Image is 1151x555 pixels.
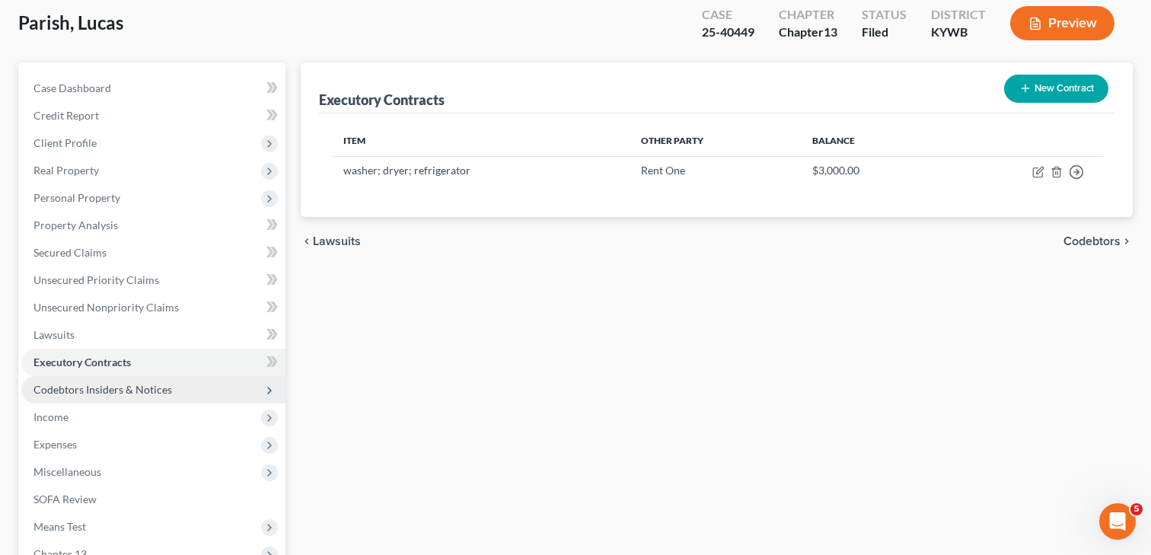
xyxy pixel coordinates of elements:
button: New Contract [1004,75,1108,103]
td: $3,000.00 [800,156,941,186]
th: Balance [800,126,941,156]
span: Codebtors Insiders & Notices [33,383,172,396]
span: Unsecured Priority Claims [33,273,159,286]
span: Expenses [33,438,77,451]
span: Executory Contracts [33,356,131,368]
span: Parish, Lucas [18,11,123,33]
span: Unsecured Nonpriority Claims [33,301,179,314]
div: District [931,6,986,24]
th: Item [331,126,629,156]
td: Rent One [629,156,799,186]
i: chevron_right [1121,235,1133,247]
span: Codebtors [1063,235,1121,247]
td: washer; dryer; refrigerator [331,156,629,186]
span: Credit Report [33,109,99,122]
span: Real Property [33,164,99,177]
div: Status [862,6,907,24]
div: 25-40449 [702,24,754,41]
div: Executory Contracts [319,91,445,109]
span: Client Profile [33,136,97,149]
span: 13 [824,24,837,39]
a: Case Dashboard [21,75,285,102]
a: Secured Claims [21,239,285,266]
span: Property Analysis [33,218,118,231]
th: Other Party [629,126,799,156]
div: Chapter [779,6,837,24]
a: Unsecured Nonpriority Claims [21,294,285,321]
span: SOFA Review [33,493,97,506]
div: KYWB [931,24,986,41]
a: Credit Report [21,102,285,129]
button: Codebtors chevron_right [1063,235,1133,247]
span: Lawsuits [313,235,361,247]
span: Means Test [33,520,86,533]
button: chevron_left Lawsuits [301,235,361,247]
div: Case [702,6,754,24]
a: Lawsuits [21,321,285,349]
span: Lawsuits [33,328,75,341]
span: Income [33,410,69,423]
span: Case Dashboard [33,81,111,94]
span: Miscellaneous [33,465,101,478]
a: SOFA Review [21,486,285,513]
a: Executory Contracts [21,349,285,376]
button: Preview [1010,6,1114,40]
i: chevron_left [301,235,313,247]
iframe: Intercom live chat [1099,503,1136,540]
a: Property Analysis [21,212,285,239]
span: Secured Claims [33,246,107,259]
div: Chapter [779,24,837,41]
div: Filed [862,24,907,41]
a: Unsecured Priority Claims [21,266,285,294]
span: 5 [1130,503,1143,515]
span: Personal Property [33,191,120,204]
